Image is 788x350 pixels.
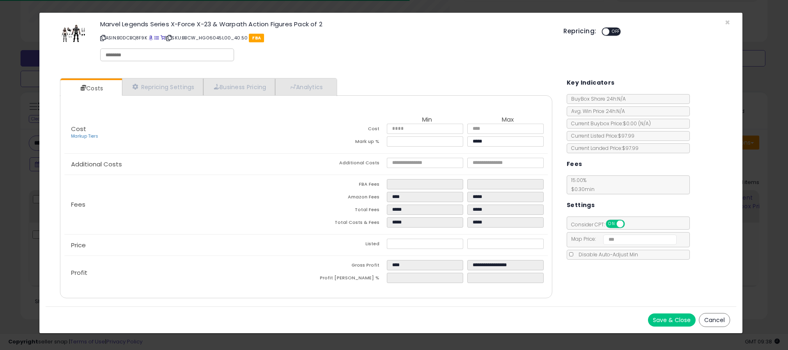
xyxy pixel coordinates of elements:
span: ( N/A ) [638,120,651,127]
h3: Marvel Legends Series X-Force X-23 & Warpath Action Figures Pack of 2 [100,21,551,27]
span: Current Listed Price: $97.99 [567,132,634,139]
img: 41zkI-Jm7tL._SL60_.jpg [61,21,85,46]
th: Max [467,116,548,124]
a: Markup Tiers [71,133,98,139]
h5: Repricing: [563,28,596,35]
td: Additional Costs [306,158,387,170]
span: 15.00 % [567,177,595,193]
span: $0.30 min [567,186,595,193]
a: Repricing Settings [122,78,203,95]
h5: Settings [567,200,595,210]
span: OFF [609,28,623,35]
span: × [725,16,730,28]
td: Profit [PERSON_NAME] % [306,273,387,286]
td: Mark up % [306,136,387,149]
span: Avg. Win Price 24h: N/A [567,108,625,115]
button: Cancel [699,313,730,327]
p: Additional Costs [64,161,306,168]
a: All offer listings [154,35,159,41]
a: BuyBox page [149,35,153,41]
span: $0.00 [623,120,651,127]
a: Analytics [275,78,336,95]
span: OFF [623,221,636,228]
span: ON [607,221,617,228]
span: Map Price: [567,235,677,242]
td: Amazon Fees [306,192,387,205]
th: Min [387,116,467,124]
a: Your listing only [161,35,165,41]
span: BuyBox Share 24h: N/A [567,95,626,102]
a: Business Pricing [203,78,275,95]
p: Profit [64,269,306,276]
p: Cost [64,126,306,140]
p: Fees [64,201,306,208]
td: Cost [306,124,387,136]
span: FBA [249,34,264,42]
button: Save & Close [648,313,696,327]
a: Costs [60,80,121,97]
p: ASIN: B0DCBQ8F9K | SKU: BBCW_HG06045L00_40.50 [100,31,551,44]
span: Disable Auto-Adjust Min [574,251,638,258]
h5: Key Indicators [567,78,615,88]
span: Current Buybox Price: [567,120,651,127]
p: Price [64,242,306,249]
td: Total Costs & Fees [306,217,387,230]
td: Gross Profit [306,260,387,273]
span: Current Landed Price: $97.99 [567,145,639,152]
td: Listed [306,239,387,251]
td: Total Fees [306,205,387,217]
h5: Fees [567,159,582,169]
td: FBA Fees [306,179,387,192]
span: Consider CPT: [567,221,636,228]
